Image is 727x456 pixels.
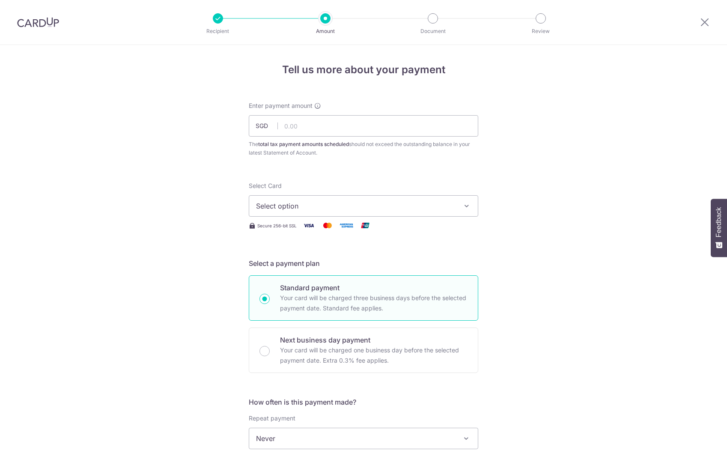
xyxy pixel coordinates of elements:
p: Review [509,27,572,36]
img: Visa [300,220,317,231]
input: 0.00 [249,115,478,137]
button: Select option [249,195,478,217]
span: Select option [256,201,456,211]
span: translation missing: en.payables.payment_networks.credit_card.summary.labels.select_card [249,182,282,189]
img: Union Pay [357,220,374,231]
span: Enter payment amount [249,101,313,110]
span: Secure 256-bit SSL [257,222,297,229]
h4: Tell us more about your payment [249,62,478,77]
p: Standard payment [280,283,468,293]
p: Your card will be charged three business days before the selected payment date. Standard fee appl... [280,293,468,313]
div: The should not exceed the outstanding balance in your latest Statement of Account. [249,140,478,157]
label: Repeat payment [249,414,295,423]
p: Amount [294,27,357,36]
p: Your card will be charged one business day before the selected payment date. Extra 0.3% fee applies. [280,345,468,366]
p: Document [401,27,465,36]
span: SGD [256,122,278,130]
p: Next business day payment [280,335,468,345]
img: CardUp [17,17,59,27]
span: Feedback [715,207,723,237]
h5: Select a payment plan [249,258,478,268]
img: American Express [338,220,355,231]
img: Mastercard [319,220,336,231]
p: Recipient [186,27,250,36]
button: Feedback - Show survey [711,199,727,257]
span: Never [249,428,478,449]
h5: How often is this payment made? [249,397,478,407]
b: total tax payment amounts scheduled [258,141,349,147]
